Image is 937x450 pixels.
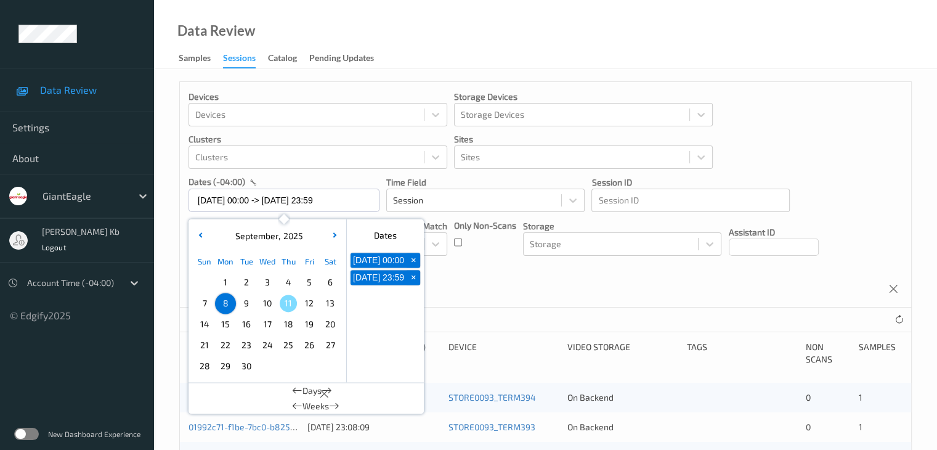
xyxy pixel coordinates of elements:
span: 12 [301,295,318,312]
div: Thu [278,251,299,272]
div: Choose Tuesday September 30 of 2025 [236,356,257,377]
div: Tue [236,251,257,272]
div: [DATE] 23:08:09 [307,421,440,433]
div: Choose Monday September 15 of 2025 [215,314,236,335]
button: [DATE] 00:00 [351,253,407,268]
div: Choose Thursday October 02 of 2025 [278,356,299,377]
p: Assistant ID [729,226,819,239]
div: Choose Saturday September 13 of 2025 [320,293,341,314]
a: Samples [179,50,223,67]
p: Storage [523,220,721,232]
div: Choose Tuesday September 23 of 2025 [236,335,257,356]
div: Choose Saturday September 27 of 2025 [320,335,341,356]
span: 25 [280,337,297,354]
span: 0 [806,392,811,403]
div: Choose Sunday August 31 of 2025 [194,272,215,293]
span: 2025 [280,231,303,241]
div: Sun [194,251,215,272]
div: Samples [858,341,903,366]
span: 27 [322,337,339,354]
div: Choose Wednesday September 17 of 2025 [257,314,278,335]
div: Choose Thursday September 11 of 2025 [278,293,299,314]
span: Weeks [302,400,329,412]
p: Time Field [386,176,585,189]
span: Days [302,385,322,397]
div: Device [448,341,559,366]
div: Fri [299,251,320,272]
div: Data Review [177,25,255,37]
span: 1 [217,274,234,291]
span: 19 [301,316,318,333]
p: dates (-04:00) [189,176,245,188]
span: 16 [238,316,255,333]
span: 17 [259,316,276,333]
div: Choose Wednesday September 03 of 2025 [257,272,278,293]
div: , [232,230,303,242]
div: Dates [347,224,424,247]
div: Choose Friday September 26 of 2025 [299,335,320,356]
div: Choose Saturday September 06 of 2025 [320,272,341,293]
span: 28 [196,358,213,375]
div: Choose Wednesday September 24 of 2025 [257,335,278,356]
div: Choose Monday September 22 of 2025 [215,335,236,356]
span: 22 [217,337,234,354]
div: Choose Sunday September 28 of 2025 [194,356,215,377]
div: Choose Monday September 01 of 2025 [215,272,236,293]
div: Choose Sunday September 07 of 2025 [194,293,215,314]
a: 01992c71-f1be-7bc0-b825-9e503f847f89 [189,422,351,432]
a: STORE0093_TERM394 [448,392,536,403]
span: 29 [217,358,234,375]
span: + [407,254,420,267]
div: Sat [320,251,341,272]
p: Sites [454,133,713,145]
span: 6 [322,274,339,291]
div: Choose Wednesday September 10 of 2025 [257,293,278,314]
a: Sessions [223,50,268,68]
p: Only Non-Scans [454,219,516,232]
div: Non Scans [806,341,850,366]
div: Choose Friday September 05 of 2025 [299,272,320,293]
div: Pending Updates [309,52,374,67]
span: 9 [238,295,255,312]
span: 20 [322,316,339,333]
span: 11 [280,295,297,312]
p: Clusters [189,133,447,145]
a: STORE0093_TERM393 [448,422,535,432]
div: Wed [257,251,278,272]
button: [DATE] 23:59 [351,270,407,285]
div: Samples [179,52,211,67]
div: Tags [687,341,797,366]
span: 10 [259,295,276,312]
span: 24 [259,337,276,354]
a: Pending Updates [309,50,386,67]
div: Choose Monday September 08 of 2025 [215,293,236,314]
p: Session ID [591,176,790,189]
div: Choose Friday October 03 of 2025 [299,356,320,377]
div: Choose Thursday September 25 of 2025 [278,335,299,356]
span: 21 [196,337,213,354]
span: 4 [280,274,297,291]
span: 1 [858,392,862,403]
div: Choose Sunday September 21 of 2025 [194,335,215,356]
div: Choose Wednesday October 01 of 2025 [257,356,278,377]
div: Choose Saturday October 04 of 2025 [320,356,341,377]
div: On Backend [567,391,678,404]
p: Storage Devices [454,91,713,103]
div: Choose Friday September 19 of 2025 [299,314,320,335]
span: 5 [301,274,318,291]
span: 13 [322,295,339,312]
div: Choose Tuesday September 16 of 2025 [236,314,257,335]
p: Devices [189,91,447,103]
span: 23 [238,337,255,354]
span: 1 [858,422,862,432]
div: Choose Thursday September 04 of 2025 [278,272,299,293]
div: Choose Tuesday September 09 of 2025 [236,293,257,314]
span: + [407,271,420,284]
span: 14 [196,316,213,333]
div: Choose Sunday September 14 of 2025 [194,314,215,335]
span: 7 [196,295,213,312]
a: Catalog [268,50,309,67]
span: 18 [280,316,297,333]
span: 3 [259,274,276,291]
div: Choose Friday September 12 of 2025 [299,293,320,314]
